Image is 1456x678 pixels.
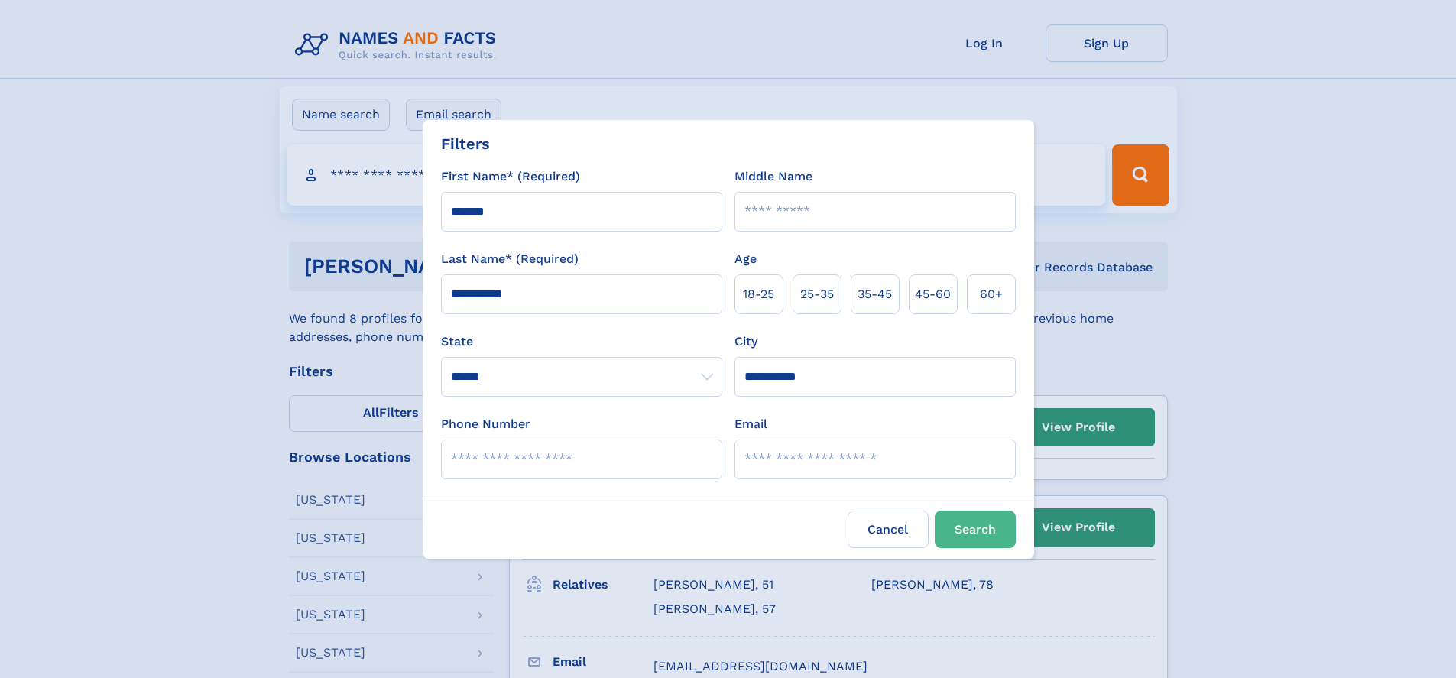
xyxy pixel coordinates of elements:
label: Age [734,250,757,268]
label: City [734,333,757,351]
span: 45‑60 [915,285,951,303]
label: First Name* (Required) [441,167,580,186]
button: Search [935,511,1016,548]
label: Cancel [848,511,929,548]
span: 25‑35 [800,285,834,303]
div: Filters [441,132,490,155]
label: Middle Name [734,167,812,186]
label: State [441,333,722,351]
label: Email [734,415,767,433]
span: 18‑25 [743,285,774,303]
span: 60+ [980,285,1003,303]
span: 35‑45 [858,285,892,303]
label: Last Name* (Required) [441,250,579,268]
label: Phone Number [441,415,530,433]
